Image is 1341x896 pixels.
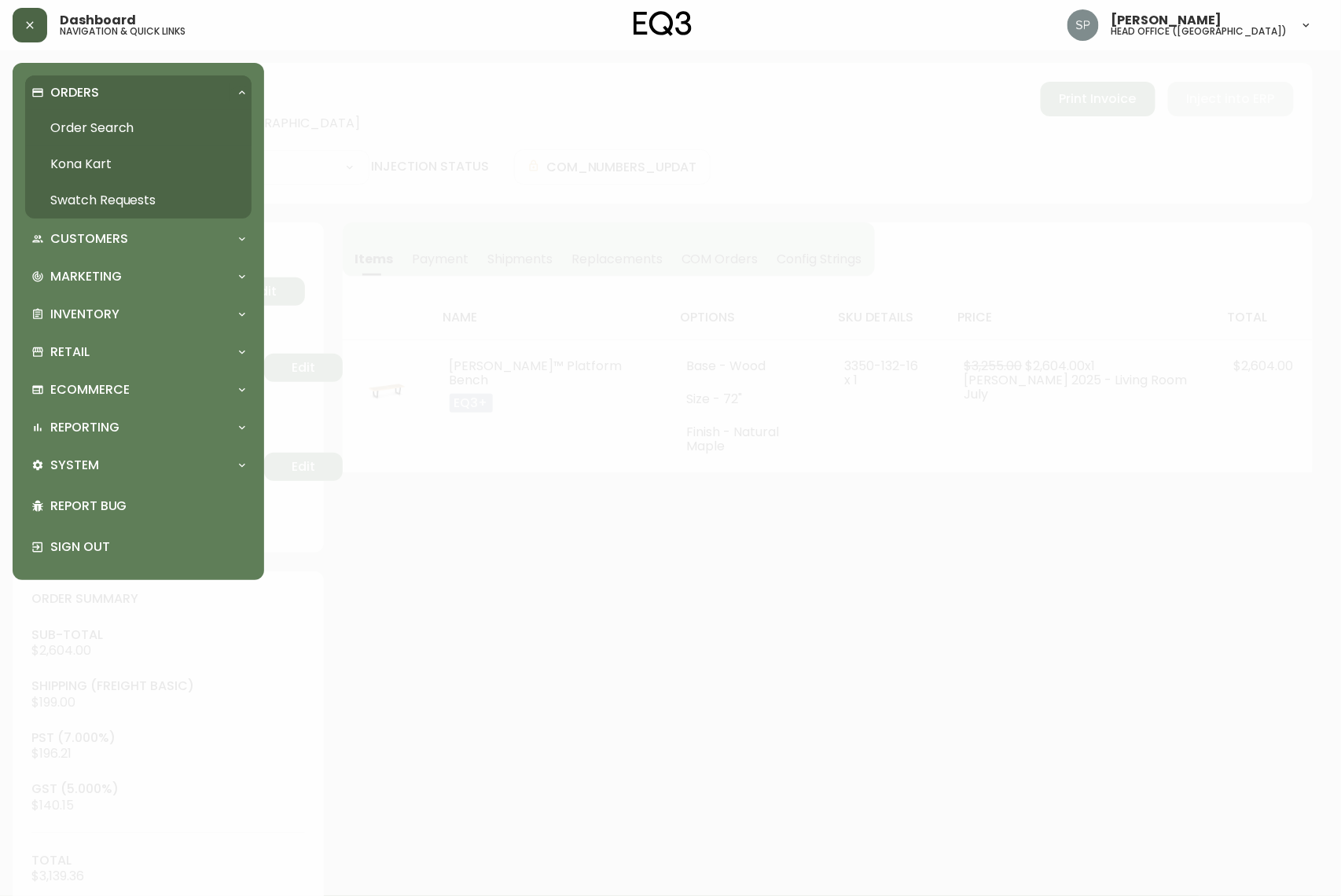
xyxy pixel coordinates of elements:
p: Report Bug [50,498,245,515]
span: Dashboard [60,14,136,27]
div: Sign Out [25,527,252,567]
p: Retail [50,343,90,361]
div: System [25,448,252,483]
span: [PERSON_NAME] [1111,14,1222,27]
a: Kona Kart [25,146,252,182]
div: Reporting [25,410,252,445]
p: Inventory [50,306,119,323]
a: Order Search [25,110,252,146]
div: Retail [25,335,252,369]
p: Sign Out [50,538,245,556]
h5: head office ([GEOGRAPHIC_DATA]) [1111,27,1288,36]
p: Ecommerce [50,381,130,398]
img: 0cb179e7bf3690758a1aaa5f0aafa0b4 [1067,9,1099,41]
div: Orders [25,75,252,110]
p: System [50,457,99,474]
p: Orders [50,84,99,101]
div: Report Bug [25,486,252,527]
div: Marketing [25,259,252,294]
a: Swatch Requests [25,182,252,218]
div: Customers [25,222,252,256]
img: logo [634,11,692,36]
h5: navigation & quick links [60,27,186,36]
div: Ecommerce [25,373,252,407]
div: Inventory [25,297,252,332]
p: Marketing [50,268,122,285]
p: Customers [50,230,128,248]
p: Reporting [50,419,119,436]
